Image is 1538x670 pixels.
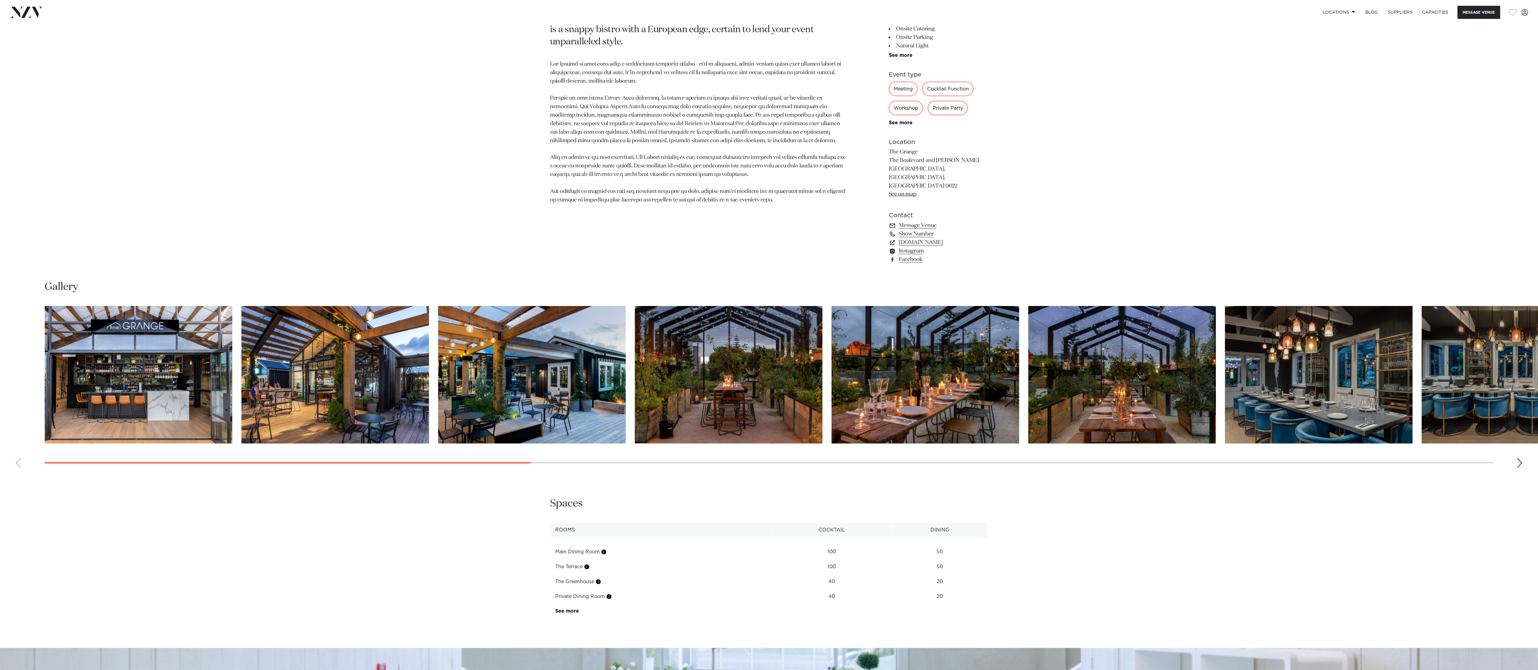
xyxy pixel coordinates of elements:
th: Cocktail [771,523,892,538]
a: Show Number [889,230,988,238]
div: Private Party [928,101,968,115]
th: Dining [892,523,988,538]
td: 20 [892,575,988,589]
a: Capacities [1418,6,1454,19]
div: Workshop [889,101,923,115]
img: nzv-logo.png [10,7,43,18]
a: Message Venue [889,221,988,230]
h2: Spaces [550,497,583,511]
a: Instagram [889,247,988,255]
p: Nestled in the warmth of [GEOGRAPHIC_DATA], [GEOGRAPHIC_DATA] is a snappy bistro with a European ... [550,12,846,48]
li: Natural Light [889,42,988,50]
td: 20 [892,589,988,604]
td: 100 [771,545,892,560]
button: Message Venue [1458,6,1500,19]
swiper-slide: 6 / 22 [1028,306,1216,444]
td: The Greenhouse [550,575,772,589]
swiper-slide: 2 / 22 [241,306,429,444]
a: Facebook [889,255,988,264]
td: 100 [771,560,892,575]
swiper-slide: 1 / 22 [45,306,232,444]
swiper-slide: 4 / 22 [635,306,823,444]
swiper-slide: 3 / 22 [438,306,626,444]
a: See on map [889,191,916,197]
h6: Event type [889,70,988,79]
h6: Location [889,138,988,147]
td: The Terrace [550,560,772,575]
a: BLOG [1360,6,1383,19]
td: 40 [771,575,892,589]
swiper-slide: 7 / 22 [1225,306,1413,444]
li: Onsite Parking [889,33,988,42]
h6: Contact [889,211,988,220]
th: Rooms [550,523,772,538]
td: Private Dining Room [550,589,772,604]
p: The Grange The Boulevard and [PERSON_NAME][GEOGRAPHIC_DATA], [GEOGRAPHIC_DATA], [GEOGRAPHIC_DATA]... [889,148,988,199]
p: Lor Ipsumd si amet cons adip e seddoeiusm temporin utlabo - et’d m aliquaeni, admin-veniam quisn ... [550,60,846,204]
a: [DOMAIN_NAME] [889,238,988,247]
swiper-slide: 5 / 22 [832,306,1019,444]
td: 50 [892,545,988,560]
div: Meeting [889,82,918,96]
a: SUPPLIERS [1383,6,1417,19]
div: Cocktail Function [922,82,974,96]
h2: Gallery [45,280,78,294]
td: 40 [771,589,892,604]
td: 50 [892,560,988,575]
a: Locations [1318,6,1360,19]
li: Onsite Catering [889,25,988,33]
td: Main Dining Room [550,545,772,560]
